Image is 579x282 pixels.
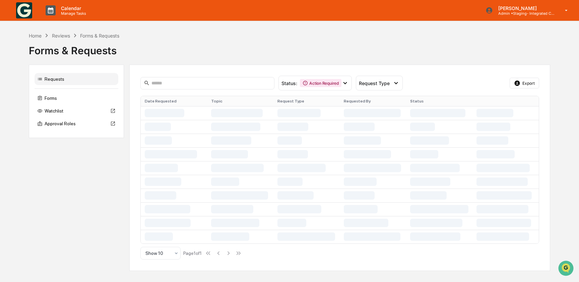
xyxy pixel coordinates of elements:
[47,113,81,119] a: Powered byPylon
[510,78,539,88] button: Export
[300,79,341,87] div: Action Required
[35,73,118,85] div: Requests
[23,58,85,63] div: We're available if you need us!
[56,5,89,11] p: Calendar
[114,53,122,61] button: Start new chat
[7,98,12,103] div: 🔎
[29,33,42,39] div: Home
[359,80,390,86] span: Request Type
[35,105,118,117] div: Watchlist
[35,118,118,130] div: Approval Roles
[13,84,43,91] span: Preclearance
[55,84,83,91] span: Attestations
[80,33,119,39] div: Forms & Requests
[558,260,576,278] iframe: Open customer support
[67,114,81,119] span: Pylon
[16,2,32,18] img: logo
[29,39,550,57] div: Forms & Requests
[49,85,54,90] div: 🗄️
[4,94,45,107] a: 🔎Data Lookup
[340,96,406,106] th: Requested By
[281,80,297,86] span: Status :
[35,92,118,104] div: Forms
[183,251,202,256] div: Page 1 of 1
[23,51,110,58] div: Start new chat
[493,5,555,11] p: [PERSON_NAME]
[13,97,42,104] span: Data Lookup
[406,96,472,106] th: Status
[273,96,340,106] th: Request Type
[7,51,19,63] img: 1746055101610-c473b297-6a78-478c-a979-82029cc54cd1
[4,82,46,94] a: 🖐️Preclearance
[46,82,86,94] a: 🗄️Attestations
[493,11,555,16] p: Admin • Staging- Integrated Compliance Advisors
[207,96,273,106] th: Topic
[7,14,122,25] p: How can we help?
[141,96,207,106] th: Date Requested
[52,33,70,39] div: Reviews
[56,11,89,16] p: Manage Tasks
[7,85,12,90] div: 🖐️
